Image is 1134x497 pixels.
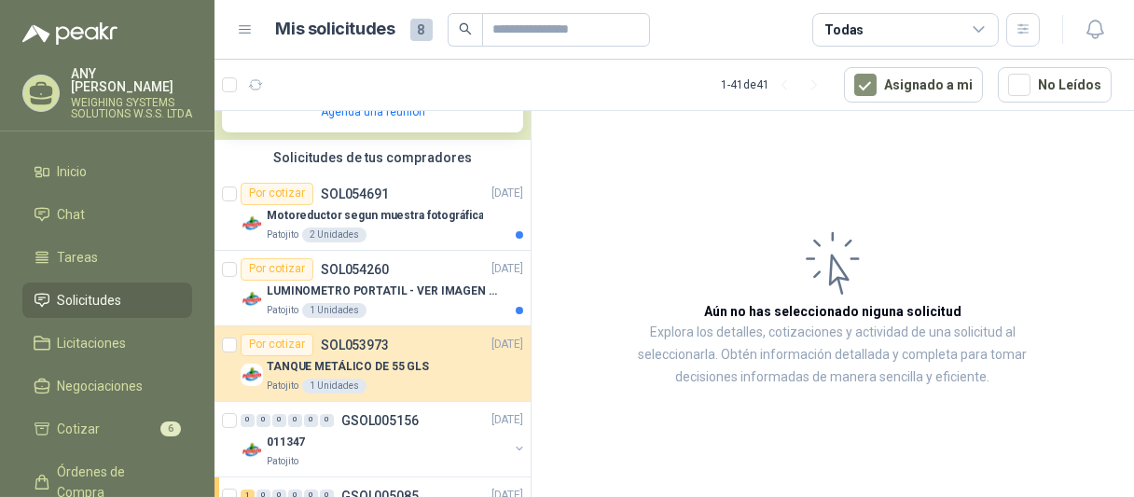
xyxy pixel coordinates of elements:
div: 1 Unidades [302,303,366,318]
span: Chat [58,204,86,225]
a: Cotizar6 [22,411,192,447]
div: Por cotizar [241,258,313,281]
div: 0 [272,414,286,427]
img: Logo peakr [22,22,118,45]
img: Company Logo [241,364,263,386]
p: Patojito [267,379,298,393]
button: No Leídos [998,67,1112,103]
a: Por cotizarSOL054260[DATE] Company LogoLUMINOMETRO PORTATIL - VER IMAGEN ADJUNTAPatojito1 Unidades [214,251,531,326]
div: 1 - 41 de 41 [721,70,829,100]
p: Patojito [267,454,298,469]
div: Por cotizar [241,183,313,205]
a: 0 0 0 0 0 0 GSOL005156[DATE] Company Logo011347Patojito [241,409,527,469]
div: 1 Unidades [302,379,366,393]
a: Chat [22,197,192,232]
span: Licitaciones [58,333,127,353]
p: LUMINOMETRO PORTATIL - VER IMAGEN ADJUNTA [267,283,499,300]
span: 8 [410,19,433,41]
div: Todas [824,20,864,40]
a: Por cotizarSOL053973[DATE] Company LogoTANQUE METÁLICO DE 55 GLSPatojito1 Unidades [214,326,531,402]
p: SOL054260 [321,263,389,276]
div: 0 [320,414,334,427]
p: GSOL005156 [341,414,419,427]
span: Cotizar [58,419,101,439]
a: Agenda una reunión [321,105,425,118]
p: [DATE] [491,411,523,429]
h1: Mis solicitudes [276,16,395,43]
a: Negociaciones [22,368,192,404]
div: 0 [241,414,255,427]
a: Solicitudes [22,283,192,318]
p: Explora los detalles, cotizaciones y actividad de una solicitud al seleccionarla. Obtén informaci... [625,322,1041,389]
p: Patojito [267,303,298,318]
p: TANQUE METÁLICO DE 55 GLS [267,358,429,376]
a: Tareas [22,240,192,275]
span: Negociaciones [58,376,144,396]
span: Inicio [58,161,88,182]
span: search [459,22,472,35]
div: 2 Unidades [302,228,366,242]
div: 0 [256,414,270,427]
span: Solicitudes [58,290,122,311]
p: [DATE] [491,260,523,278]
div: 0 [304,414,318,427]
p: WEIGHING SYSTEMS SOLUTIONS W.S.S. LTDA [71,97,192,119]
span: 6 [160,421,181,436]
div: Por cotizar [241,334,313,356]
a: Inicio [22,154,192,189]
p: [DATE] [491,185,523,202]
button: Asignado a mi [844,67,983,103]
p: SOL054691 [321,187,389,200]
img: Company Logo [241,439,263,462]
a: Por cotizarSOL054691[DATE] Company LogoMotoreductor segun muestra fotográficaPatojito2 Unidades [214,175,531,251]
p: Patojito [267,228,298,242]
p: 011347 [267,434,305,451]
p: SOL053973 [321,338,389,352]
img: Company Logo [241,288,263,311]
div: 0 [288,414,302,427]
p: [DATE] [491,336,523,353]
p: ANY [PERSON_NAME] [71,67,192,93]
p: Motoreductor segun muestra fotográfica [267,207,483,225]
a: Licitaciones [22,325,192,361]
img: Company Logo [241,213,263,235]
div: Solicitudes de tus compradores [214,140,531,175]
h3: Aún no has seleccionado niguna solicitud [704,301,961,322]
span: Tareas [58,247,99,268]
